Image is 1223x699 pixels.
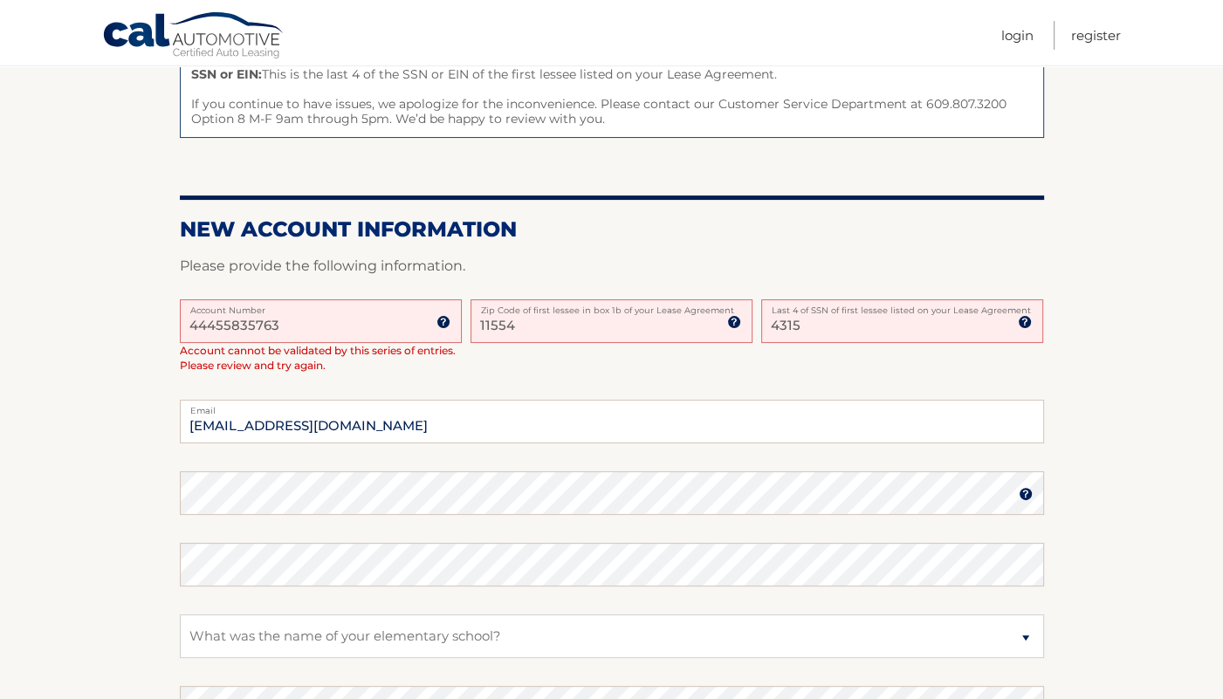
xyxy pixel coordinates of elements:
span: Account cannot be validated by this series of entries. Please review and try again. [180,344,456,372]
label: Zip Code of first lessee in box 1b of your Lease Agreement [471,299,752,313]
label: Last 4 of SSN of first lessee listed on your Lease Agreement [761,299,1043,313]
a: Login [1001,21,1034,50]
a: Cal Automotive [102,11,285,62]
strong: SSN or EIN: [191,66,262,82]
input: Account Number [180,299,462,343]
input: Email [180,400,1044,443]
input: Zip Code [471,299,752,343]
a: Register [1071,21,1121,50]
img: tooltip.svg [1018,315,1032,329]
img: tooltip.svg [727,315,741,329]
input: SSN or EIN (last 4 digits only) [761,299,1043,343]
label: Account Number [180,299,462,313]
label: Email [180,400,1044,414]
img: tooltip.svg [436,315,450,329]
h2: New Account Information [180,216,1044,243]
p: Please provide the following information. [180,254,1044,278]
img: tooltip.svg [1019,487,1033,501]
